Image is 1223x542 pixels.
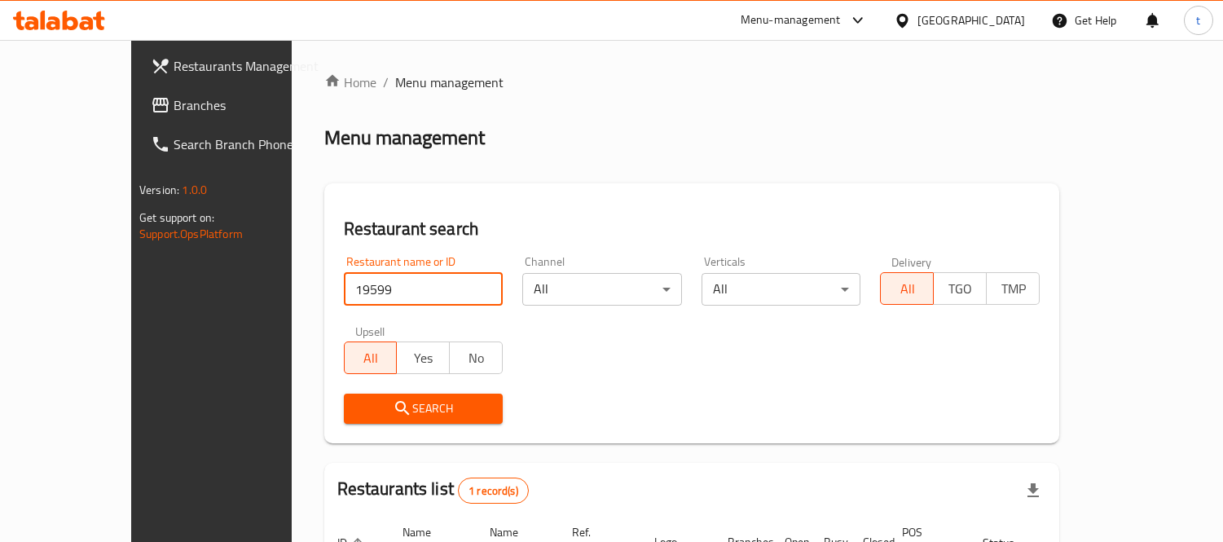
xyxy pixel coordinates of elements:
[139,179,179,200] span: Version:
[344,394,504,424] button: Search
[933,272,987,305] button: TGO
[139,207,214,228] span: Get support on:
[986,272,1040,305] button: TMP
[522,273,682,306] div: All
[355,325,385,337] label: Upsell
[138,86,336,125] a: Branches
[741,11,841,30] div: Menu-management
[174,134,323,154] span: Search Branch Phone
[344,273,504,306] input: Search for restaurant name or ID..
[174,56,323,76] span: Restaurants Management
[403,346,443,370] span: Yes
[138,125,336,164] a: Search Branch Phone
[1196,11,1200,29] span: t
[1014,471,1053,510] div: Export file
[449,342,503,374] button: No
[887,277,927,301] span: All
[324,125,485,151] h2: Menu management
[880,272,934,305] button: All
[993,277,1033,301] span: TMP
[174,95,323,115] span: Branches
[396,342,450,374] button: Yes
[138,46,336,86] a: Restaurants Management
[459,483,528,499] span: 1 record(s)
[182,179,207,200] span: 1.0.0
[702,273,861,306] div: All
[917,11,1025,29] div: [GEOGRAPHIC_DATA]
[139,223,243,245] a: Support.OpsPlatform
[458,478,529,504] div: Total records count
[344,217,1040,241] h2: Restaurant search
[891,256,932,267] label: Delivery
[395,73,504,92] span: Menu management
[383,73,389,92] li: /
[344,342,398,374] button: All
[337,477,529,504] h2: Restaurants list
[324,73,1059,92] nav: breadcrumb
[357,399,491,419] span: Search
[456,346,496,370] span: No
[940,277,980,301] span: TGO
[351,346,391,370] span: All
[324,73,376,92] a: Home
